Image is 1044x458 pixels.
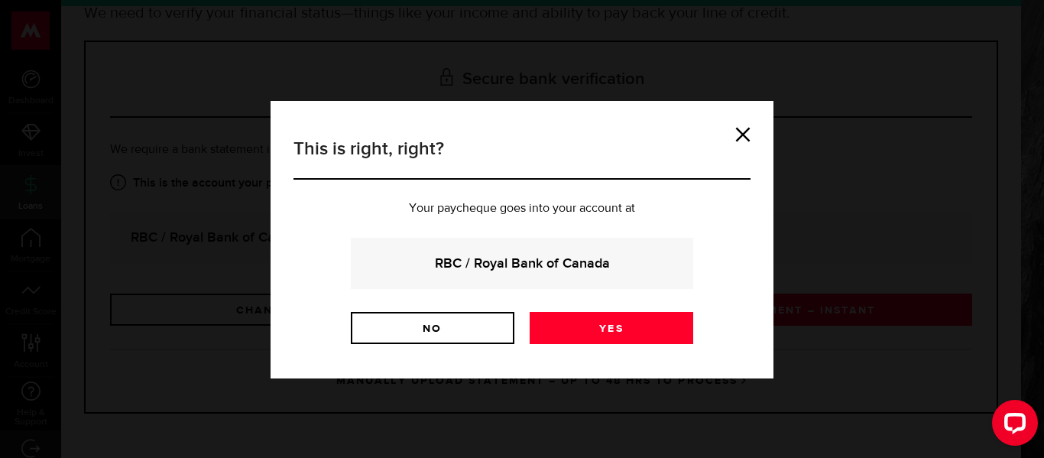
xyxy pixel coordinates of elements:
[980,394,1044,458] iframe: LiveChat chat widget
[293,135,751,180] h3: This is right, right?
[530,312,693,344] a: Yes
[293,203,751,215] p: Your paycheque goes into your account at
[351,312,514,344] a: No
[371,253,673,274] strong: RBC / Royal Bank of Canada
